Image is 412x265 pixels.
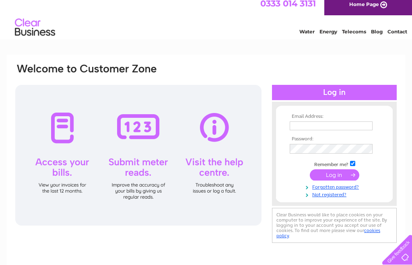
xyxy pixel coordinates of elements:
[319,34,337,40] a: Energy
[260,4,316,14] a: 0333 014 3131
[288,114,381,119] th: Email Address:
[299,34,315,40] a: Water
[310,169,359,181] input: Submit
[387,34,407,40] a: Contact
[342,34,366,40] a: Telecoms
[290,190,381,198] a: Not registered?
[16,4,397,39] div: Clear Business is a trading name of Verastar Limited (registered in [GEOGRAPHIC_DATA] No. 3667643...
[14,21,56,45] img: logo.png
[288,136,381,142] th: Password:
[272,208,397,243] div: Clear Business would like to place cookies on your computer to improve your experience of the sit...
[276,228,380,238] a: cookies policy
[290,183,381,190] a: Forgotten password?
[371,34,383,40] a: Blog
[288,160,381,168] td: Remember me?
